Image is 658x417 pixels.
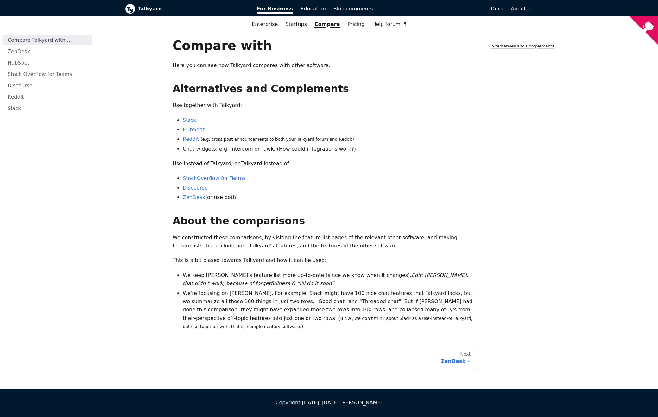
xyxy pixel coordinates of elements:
a: HubSpot [183,127,205,133]
a: NextZenDesk [327,346,476,370]
small: (e.g. cross post announcements to both your Talkyard forum and Reddit) [200,137,354,142]
a: Pricing [344,19,368,30]
a: Docs [377,3,507,14]
a: Stack Overflow for Teams [3,69,92,79]
img: Talkyard logo [125,4,135,14]
a: Discourse [183,185,208,191]
p: Use together with Talkyard: [173,101,476,109]
h2: About the comparisons [173,215,476,227]
b: Talkyard [138,5,248,13]
div: Next [332,352,471,357]
p: We constructed these comparisons, by visiting the feature list pages of the relevant other softwa... [173,233,476,250]
a: ZenDesk [183,194,205,200]
a: Alternatives and Complements [491,44,554,48]
a: For Business [253,3,297,14]
span: For Business [257,6,293,14]
a: Reddit [3,92,92,102]
li: (or use both) [183,193,476,202]
a: About [511,6,529,12]
a: Slack [183,117,196,123]
nav: Docs pages navigation [173,346,476,370]
a: Compare Talkyard with ... [3,35,92,45]
a: Talkyard logoTalkyard [125,4,248,14]
span: Education [301,6,326,12]
li: Chat widgets, e.g. Intercom or Tawk. (How could integrations work?) [183,145,476,153]
h2: Alternatives and Complements [173,82,476,95]
h1: Compare with [173,38,476,53]
a: Help forum [368,19,410,30]
a: Discourse [3,81,92,91]
p: Here you can see how Talkyard compares with other software. [173,61,476,70]
a: ZenDesk [3,47,92,57]
span: Help forum [372,21,406,27]
div: Copyright [DATE]–[DATE] [PERSON_NAME] [125,399,533,407]
a: Enterprise [248,19,282,30]
a: Blog comments [330,3,377,14]
a: Startups [282,19,311,30]
a: HubSpot [3,58,92,68]
p: This is a bit biased towards Talkyard and how it can be used: [173,256,476,265]
a: Compare [314,21,340,27]
p: Use instead of Talkyard, or Talkyard instead of: [173,159,476,168]
span: Blog comments [333,6,373,12]
a: Reddit [183,136,199,142]
div: ZenDesk [332,358,471,364]
a: StackOverflow for Teams [183,175,246,181]
li: We're focusing on [PERSON_NAME]. For example, Slack might have 100 nice chat features that Talkya... [183,289,476,331]
li: We keep [PERSON_NAME]'s feature list more up-to-date (since we know when it changes). [183,271,476,288]
a: Education [297,3,330,14]
a: Slack [3,103,92,114]
span: Docs [491,6,503,12]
